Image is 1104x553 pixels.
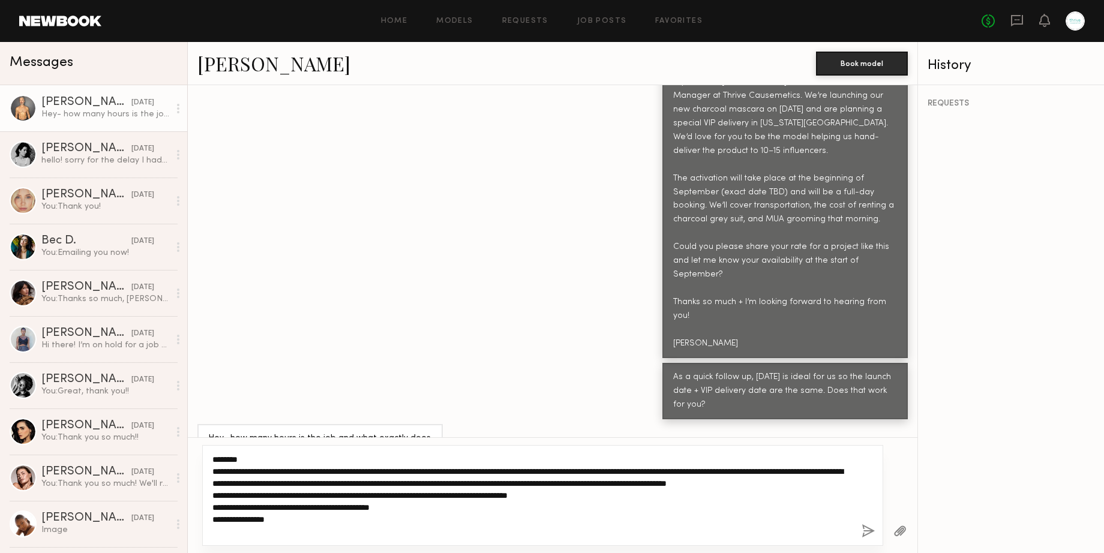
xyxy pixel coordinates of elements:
[41,201,169,212] div: You: Thank you!
[41,143,131,155] div: [PERSON_NAME]
[131,513,154,524] div: [DATE]
[41,512,131,524] div: [PERSON_NAME]
[41,97,131,109] div: [PERSON_NAME]
[41,466,131,478] div: [PERSON_NAME]
[41,189,131,201] div: [PERSON_NAME]
[673,371,897,412] div: As a quick follow up, [DATE] is ideal for us so the launch date + VIP delivery date are the same....
[41,281,131,293] div: [PERSON_NAME]
[41,432,169,443] div: You: Thank you so much!!
[197,50,350,76] a: [PERSON_NAME]
[41,478,169,489] div: You: Thank you so much! We'll review and be back shortly!
[436,17,473,25] a: Models
[208,432,432,473] div: Hey- how many hours is the job and what exactly does it entail? My day rate is typically around [...
[502,17,548,25] a: Requests
[816,52,908,76] button: Book model
[131,236,154,247] div: [DATE]
[928,59,1096,73] div: History
[41,247,169,259] div: You: Emailing you now!
[131,97,154,109] div: [DATE]
[381,17,408,25] a: Home
[131,190,154,201] div: [DATE]
[577,17,627,25] a: Job Posts
[131,143,154,155] div: [DATE]
[41,374,131,386] div: [PERSON_NAME]
[131,374,154,386] div: [DATE]
[41,524,169,536] div: Image
[10,56,73,70] span: Messages
[928,100,1096,108] div: REQUESTS
[41,339,169,351] div: Hi there! I’m on hold for a job for the 13th I believe I will know if I’m working that by [DATE],...
[41,420,131,432] div: [PERSON_NAME]
[131,282,154,293] div: [DATE]
[41,386,169,397] div: You: Great, thank you!!
[41,235,131,247] div: Bec D.
[673,48,897,351] div: Hi [PERSON_NAME], My name is [PERSON_NAME], and I’m the Influencer + PR Manager at Thrive Causeme...
[655,17,703,25] a: Favorites
[816,58,908,68] a: Book model
[131,328,154,339] div: [DATE]
[41,293,169,305] div: You: Thanks so much, [PERSON_NAME]!
[41,327,131,339] div: [PERSON_NAME]
[41,109,169,120] div: Hey- how many hours is the job and what exactly does it entail? My day rate is typically around [...
[41,155,169,166] div: hello! sorry for the delay I had an issue with my account. here you go: [URL][DOMAIN_NAME] please...
[131,467,154,478] div: [DATE]
[131,420,154,432] div: [DATE]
